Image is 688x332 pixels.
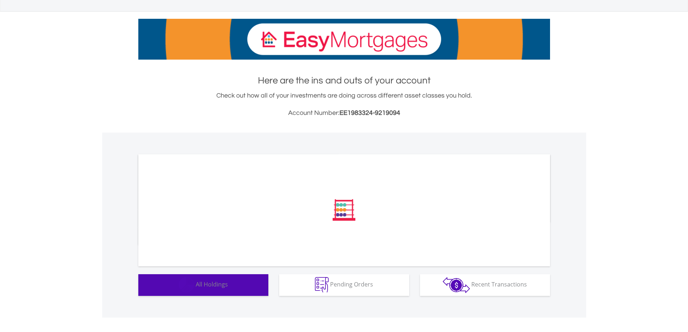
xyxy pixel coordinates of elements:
span: Recent Transactions [471,280,527,288]
button: Recent Transactions [420,274,550,296]
img: holdings-wht.png [179,277,194,293]
img: transactions-zar-wht.png [443,277,470,293]
img: pending_instructions-wht.png [315,277,329,293]
h3: Account Number: [138,108,550,118]
span: All Holdings [196,280,228,288]
img: EasyMortage Promotion Banner [138,19,550,60]
button: Pending Orders [279,274,409,296]
span: EE1983324-9219094 [339,109,400,116]
div: Check out how all of your investments are doing across different asset classes you hold. [138,91,550,118]
span: Pending Orders [330,280,373,288]
h1: Here are the ins and outs of your account [138,74,550,87]
button: All Holdings [138,274,268,296]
